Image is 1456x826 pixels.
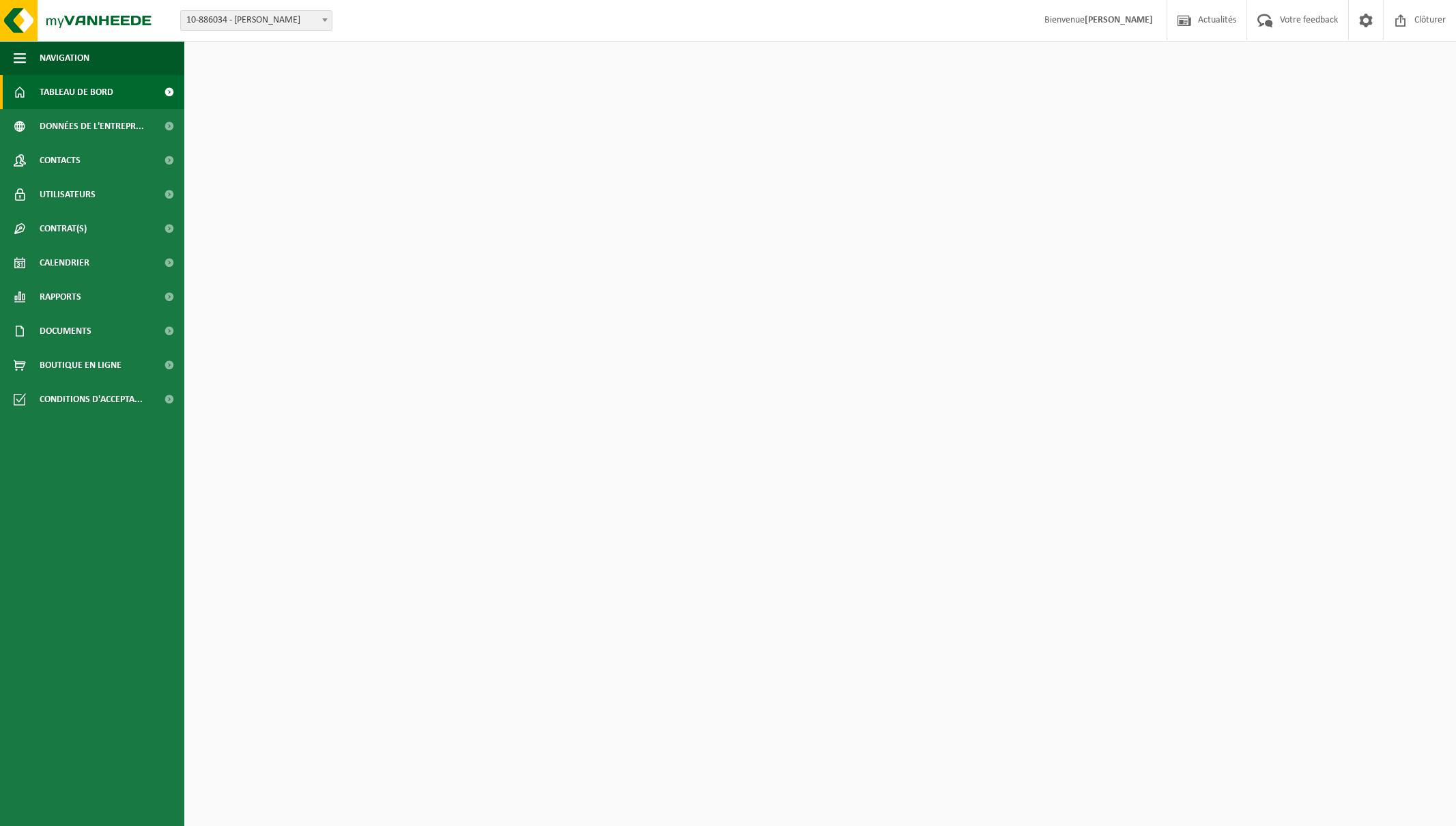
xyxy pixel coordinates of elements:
span: Calendrier [40,246,89,280]
span: Contrat(s) [40,212,87,246]
span: Tableau de bord [40,75,113,109]
span: Contacts [40,143,81,177]
span: Conditions d'accepta... [40,382,143,416]
span: Navigation [40,41,89,75]
span: Rapports [40,280,81,314]
span: Documents [40,314,91,348]
span: Utilisateurs [40,177,96,212]
span: Données de l'entrepr... [40,109,144,143]
span: 10-886034 - ROSIER - MOUSTIER [181,11,332,30]
span: 10-886034 - ROSIER - MOUSTIER [180,10,332,31]
strong: [PERSON_NAME] [1085,15,1153,25]
span: Boutique en ligne [40,348,122,382]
